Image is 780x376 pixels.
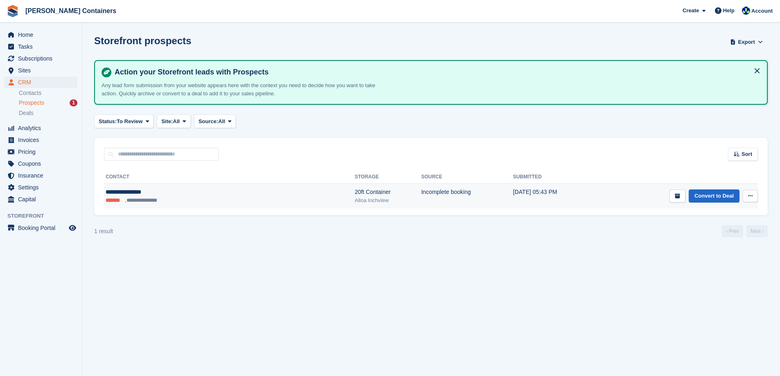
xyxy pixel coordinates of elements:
a: menu [4,194,77,205]
span: Invoices [18,134,67,146]
button: Export [728,35,764,49]
a: menu [4,77,77,88]
a: menu [4,65,77,76]
span: CRM [18,77,67,88]
span: Storefront [7,212,81,220]
th: Storage [355,171,421,184]
span: Coupons [18,158,67,169]
th: Submitted [513,171,595,184]
span: Analytics [18,122,67,134]
span: All [218,117,225,126]
a: menu [4,41,77,52]
span: Insurance [18,170,67,181]
span: Prospects [19,99,44,107]
button: Site: All [157,115,191,128]
span: Sites [18,65,67,76]
th: Contact [104,171,355,184]
a: Prospects 1 [19,99,77,107]
nav: Page [720,225,769,237]
a: Deals [19,109,77,117]
a: Next [746,225,768,237]
span: Export [738,38,755,46]
button: Source: All [194,115,236,128]
a: menu [4,53,77,64]
img: stora-icon-8386f47178a22dfd0bd8f6a31ec36ba5ce8667c1dd55bd0f319d3a0aa187defe.svg [7,5,19,17]
span: Settings [18,182,67,193]
a: menu [4,182,77,193]
a: menu [4,134,77,146]
span: Booking Portal [18,222,67,234]
span: Deals [19,109,34,117]
div: Alloa Inchview [355,196,421,205]
span: Site: [161,117,173,126]
button: Status: To Review [94,115,154,128]
a: menu [4,158,77,169]
span: Create [683,7,699,15]
div: 1 [70,99,77,106]
a: menu [4,146,77,158]
span: Account [751,7,773,15]
a: Previous [722,225,743,237]
span: Source: [199,117,218,126]
span: All [173,117,180,126]
span: Status: [99,117,117,126]
h1: Storefront prospects [94,35,191,46]
a: menu [4,122,77,134]
span: Tasks [18,41,67,52]
a: Preview store [68,223,77,233]
span: Pricing [18,146,67,158]
span: Sort [742,150,752,158]
span: Home [18,29,67,41]
a: Contacts [19,89,77,97]
a: Convert to Deal [689,189,739,203]
p: Any lead form submission from your website appears here with the context you need to decide how y... [102,81,388,97]
a: [PERSON_NAME] Containers [22,4,120,18]
span: Help [723,7,735,15]
a: menu [4,222,77,234]
span: To Review [117,117,142,126]
a: menu [4,170,77,181]
img: Audra Whitelaw [742,7,750,15]
td: Incomplete booking [421,184,513,209]
a: menu [4,29,77,41]
span: Capital [18,194,67,205]
div: 1 result [94,227,113,236]
h4: Action your Storefront leads with Prospects [111,68,760,77]
div: 20ft Container [355,188,421,196]
td: [DATE] 05:43 PM [513,184,595,209]
th: Source [421,171,513,184]
span: Subscriptions [18,53,67,64]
